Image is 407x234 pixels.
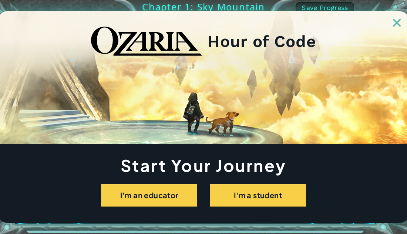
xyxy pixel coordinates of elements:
[208,34,316,48] h2: Hour of Code
[91,27,202,56] img: blackOzariaWordmark.png
[393,19,401,27] img: ExitButton_Dusk.png
[210,184,306,207] button: I'm a student
[101,184,197,207] button: I'm an educator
